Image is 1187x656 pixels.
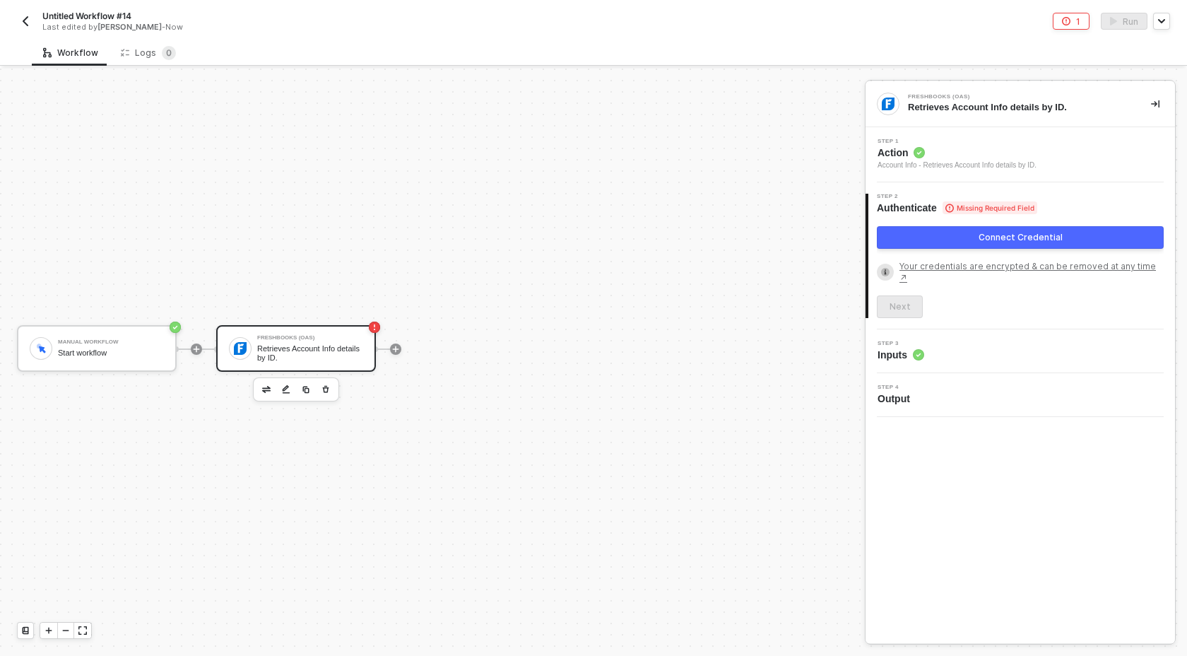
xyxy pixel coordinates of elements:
[882,98,894,110] img: integration-icon
[78,626,87,635] span: icon-expand
[258,381,275,398] button: edit-cred
[1062,17,1070,25] span: icon-error-page
[899,260,1164,284] a: Your credentials are encrypted & can be removed at any time ↗
[369,322,380,333] span: icon-error-page
[877,194,1037,199] span: Step 2
[908,94,1120,100] div: FreshBooks (OAS)
[943,201,1037,214] span: Missing Required Field
[42,10,131,22] span: Untitled Workflow #14
[43,47,98,59] div: Workflow
[878,139,1037,144] span: Step 1
[35,342,47,354] img: icon
[1076,16,1080,28] div: 1
[908,101,1128,114] div: Retrieves Account Info details by ID.
[20,16,31,27] img: back
[878,146,1037,160] span: Action
[878,385,916,390] span: Step 4
[877,201,1037,215] span: Authenticate
[278,381,295,398] button: edit-cred
[979,232,1063,243] div: Connect Credential
[878,392,916,406] span: Output
[61,626,70,635] span: icon-minus
[162,46,176,60] sup: 0
[1053,13,1089,30] button: 1
[866,139,1175,171] div: Step 1Action Account Info - Retrieves Account Info details by ID.
[45,626,53,635] span: icon-play
[17,13,34,30] button: back
[58,339,164,345] div: Manual Workflow
[257,344,363,362] div: Retrieves Account Info details by ID.
[1101,13,1147,30] button: activateRun
[878,348,924,362] span: Inputs
[391,345,400,353] span: icon-play
[170,322,181,333] span: icon-success-page
[121,46,176,60] div: Logs
[878,341,924,346] span: Step 3
[878,160,1037,171] div: Account Info - Retrieves Account Info details by ID.
[234,342,247,355] img: icon
[257,335,363,341] div: FreshBooks (OAS)
[877,295,923,318] button: Next
[297,381,314,398] button: copy-block
[192,345,201,353] span: icon-play
[58,348,164,358] div: Start workflow
[302,385,310,394] img: copy-block
[1151,100,1159,108] span: icon-collapse-right
[877,226,1164,249] button: Connect Credential
[262,386,271,393] img: edit-cred
[282,385,290,394] img: edit-cred
[866,194,1175,318] div: Step 2Authenticate Missing Required FieldConnect CredentialYour credentials are encrypted & can b...
[42,22,561,33] div: Last edited by - Now
[98,22,162,32] span: [PERSON_NAME]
